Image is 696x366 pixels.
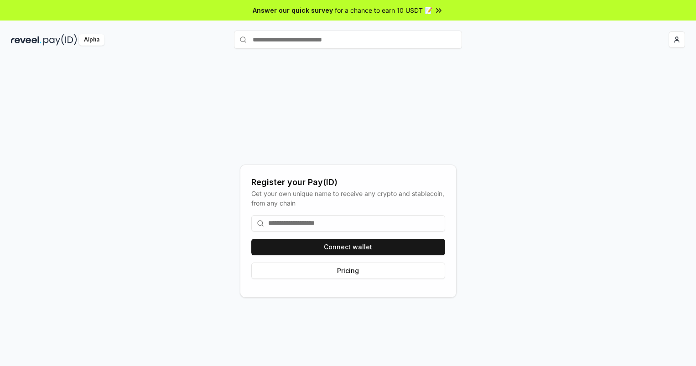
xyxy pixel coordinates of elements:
span: for a chance to earn 10 USDT 📝 [335,5,432,15]
img: reveel_dark [11,34,42,46]
div: Get your own unique name to receive any crypto and stablecoin, from any chain [251,189,445,208]
div: Register your Pay(ID) [251,176,445,189]
div: Alpha [79,34,104,46]
span: Answer our quick survey [253,5,333,15]
button: Connect wallet [251,239,445,255]
button: Pricing [251,263,445,279]
img: pay_id [43,34,77,46]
